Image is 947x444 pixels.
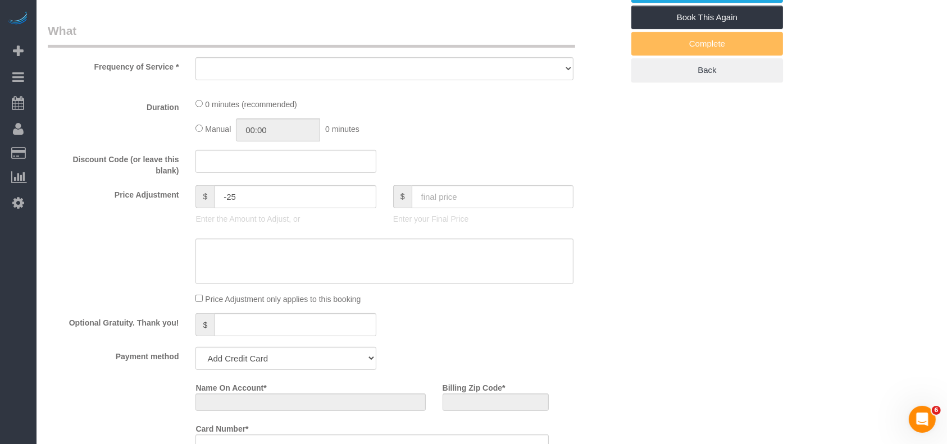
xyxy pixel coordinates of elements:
[48,22,575,48] legend: What
[393,213,573,225] p: Enter your Final Price
[39,185,187,200] label: Price Adjustment
[195,313,214,336] span: $
[412,185,574,208] input: final price
[909,406,936,433] iframe: Intercom live chat
[7,11,29,27] img: Automaid Logo
[195,213,376,225] p: Enter the Amount to Adjust, or
[195,378,266,393] label: Name On Account
[631,6,783,29] a: Book This Again
[443,378,506,393] label: Billing Zip Code
[39,98,187,113] label: Duration
[205,295,361,304] span: Price Adjustment only applies to this booking
[39,150,187,176] label: Discount Code (or leave this blank)
[205,100,297,109] span: 0 minutes (recommended)
[39,313,187,328] label: Optional Gratuity. Thank you!
[325,125,359,134] span: 0 minutes
[39,347,187,362] label: Payment method
[195,185,214,208] span: $
[932,406,941,415] span: 6
[205,125,231,134] span: Manual
[195,419,248,434] label: Card Number
[631,58,783,82] a: Back
[393,185,412,208] span: $
[39,57,187,72] label: Frequency of Service *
